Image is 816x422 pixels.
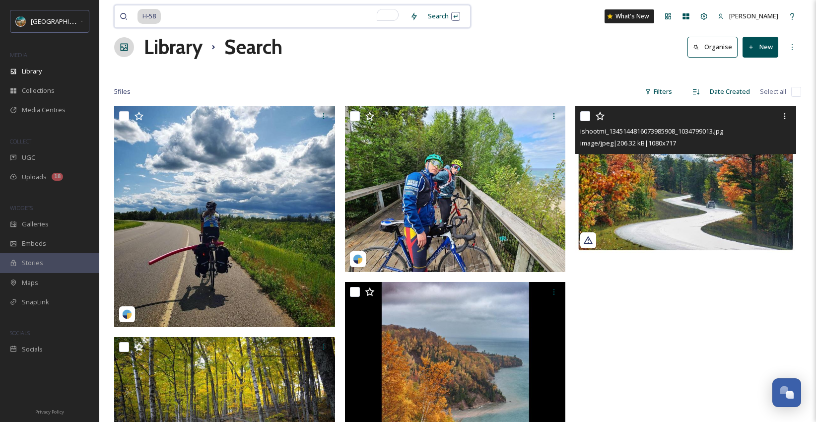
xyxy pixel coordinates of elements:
img: classickennedy_17941009630362085.jpg [345,106,566,272]
span: Collections [22,86,55,95]
span: 5 file s [114,87,131,96]
div: 18 [52,173,63,181]
span: Galleries [22,219,49,229]
div: Filters [640,82,677,101]
span: Stories [22,258,43,268]
button: Open Chat [772,378,801,407]
span: SOCIALS [10,329,30,337]
div: Date Created [705,82,755,101]
img: Snapsea%20Profile.jpg [16,16,26,26]
h1: Search [224,32,282,62]
input: To enrich screen reader interactions, please activate Accessibility in Grammarly extension settings [162,5,405,27]
img: the.vanimals_18087967636026475.jpg [114,106,335,327]
span: [GEOGRAPHIC_DATA][US_STATE] [31,16,128,26]
span: Privacy Policy [35,409,64,415]
a: Library [144,32,203,62]
span: image/jpeg | 206.32 kB | 1080 x 717 [580,139,676,147]
span: Library [22,67,42,76]
span: Socials [22,345,43,354]
span: COLLECT [10,138,31,145]
span: Maps [22,278,38,287]
span: Media Centres [22,105,66,115]
img: snapsea-logo.png [353,254,363,264]
img: ishootmi_1345144816073985908_1034799013.jpg [575,106,796,253]
button: Organise [687,37,738,57]
div: Search [423,6,465,26]
a: What's New [605,9,654,23]
span: Embeds [22,239,46,248]
span: H-58 [137,9,161,23]
span: UGC [22,153,35,162]
img: snapsea-logo.png [122,309,132,319]
span: MEDIA [10,51,27,59]
a: Organise [687,37,743,57]
button: New [743,37,778,57]
span: SnapLink [22,297,49,307]
span: [PERSON_NAME] [729,11,778,20]
span: ishootmi_1345144816073985908_1034799013.jpg [580,127,723,136]
a: Privacy Policy [35,405,64,417]
span: Uploads [22,172,47,182]
span: WIDGETS [10,204,33,211]
span: Select all [760,87,786,96]
a: [PERSON_NAME] [713,6,783,26]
